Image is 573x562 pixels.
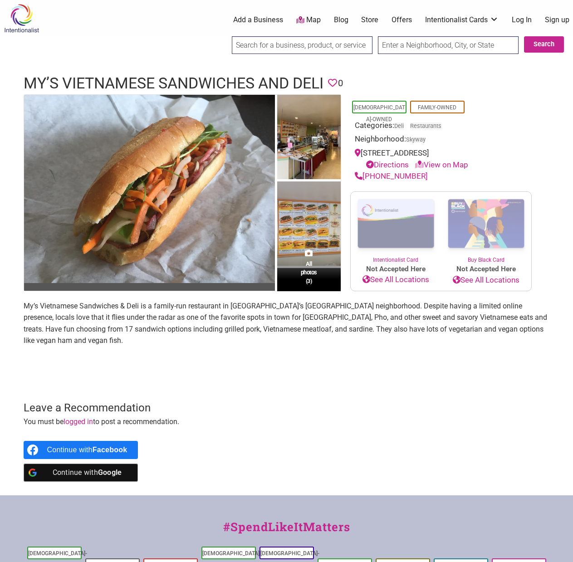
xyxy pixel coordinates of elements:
[47,464,127,482] div: Continue with
[24,416,550,428] p: You must be to post a recommendation.
[351,192,441,256] img: Intentionalist Card
[98,468,122,477] b: Google
[441,192,531,264] a: Buy Black Card
[355,120,527,134] div: Categories:
[355,133,527,147] div: Neighborhood:
[24,401,550,416] h3: Leave a Recommendation
[441,192,531,256] img: Buy Black Card
[24,95,275,283] img: My’s Vietnamese Sandwiches and Deli
[232,36,372,54] input: Search for a business, product, or service
[351,264,441,274] span: Not Accepted Here
[406,137,426,143] span: Skyway
[93,446,127,454] b: Facebook
[277,95,341,181] img: My's vietnamese deli
[64,417,93,426] a: logged in
[277,181,341,268] img: My's Vietnamese sandwiches menu
[545,15,569,25] a: Sign up
[441,274,531,286] a: See All Locations
[233,15,283,25] a: Add a Business
[512,15,532,25] a: Log In
[351,274,441,286] a: See All Locations
[378,36,519,54] input: Enter a Neighborhood, City, or State
[394,122,404,129] a: Deli
[524,36,564,53] button: Search
[425,15,499,25] a: Intentionalist Cards
[24,73,323,94] h1: My’s Vietnamese Sandwiches and Deli
[392,15,412,25] a: Offers
[24,300,550,347] p: My’s Vietnamese Sandwiches & Deli is a family-run restaurant in [GEOGRAPHIC_DATA]’s [GEOGRAPHIC_D...
[418,104,456,111] a: Family-Owned
[353,104,405,122] a: [DEMOGRAPHIC_DATA]-Owned
[24,464,138,482] a: Continue with <b>Google</b>
[301,259,317,285] span: All photos (3)
[24,441,138,459] a: Continue with <b>Facebook</b>
[355,147,527,171] div: [STREET_ADDRESS]
[338,76,343,90] span: 0
[296,15,321,25] a: Map
[441,264,531,274] span: Not Accepted Here
[410,122,441,129] a: Restaurants
[334,15,348,25] a: Blog
[355,171,428,181] a: [PHONE_NUMBER]
[415,160,468,169] a: View on Map
[351,192,441,264] a: Intentionalist Card
[361,15,378,25] a: Store
[47,441,127,459] div: Continue with
[366,160,409,169] a: Directions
